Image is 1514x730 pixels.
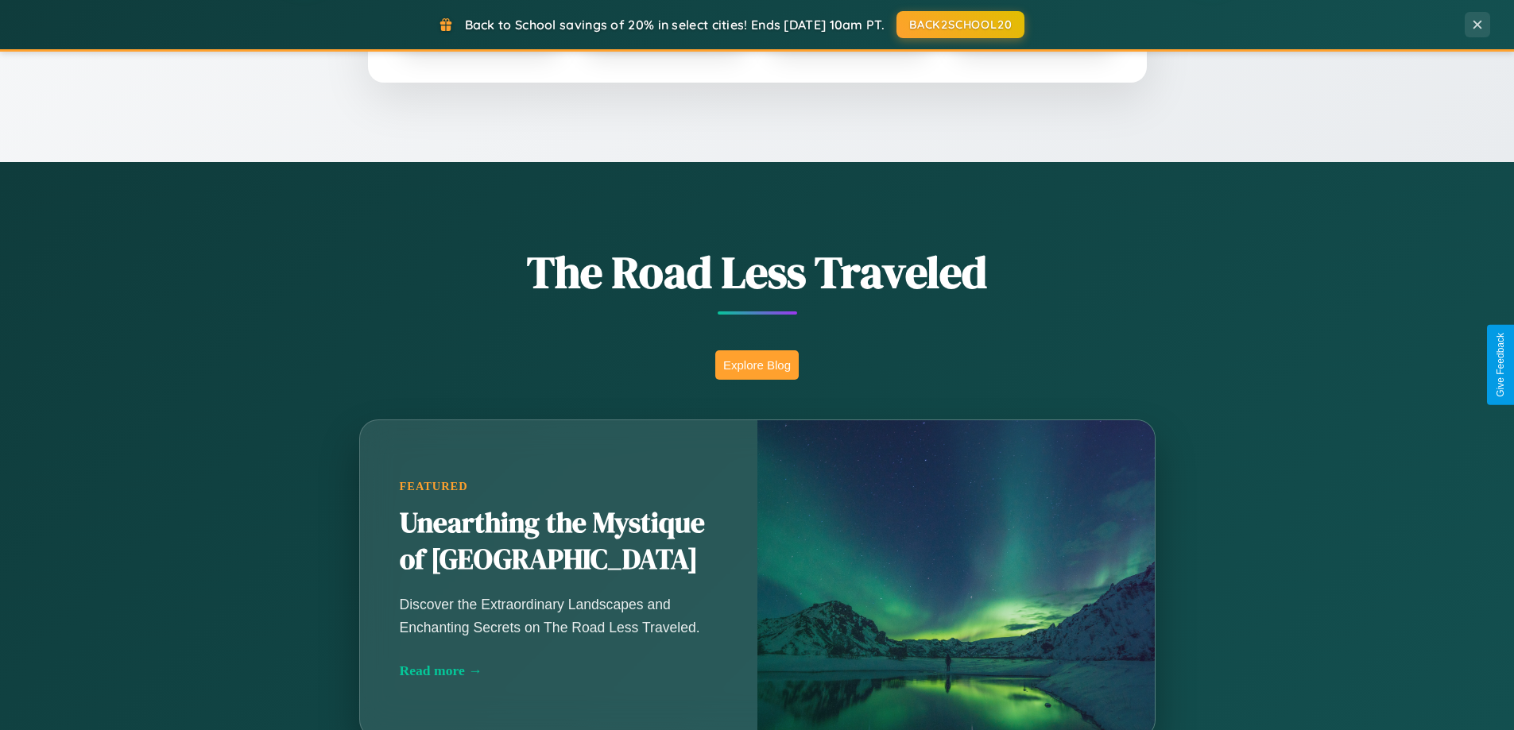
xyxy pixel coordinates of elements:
[465,17,885,33] span: Back to School savings of 20% in select cities! Ends [DATE] 10am PT.
[400,480,718,493] div: Featured
[400,662,718,679] div: Read more →
[1495,333,1506,397] div: Give Feedback
[896,11,1024,38] button: BACK2SCHOOL20
[400,593,718,638] p: Discover the Extraordinary Landscapes and Enchanting Secrets on The Road Less Traveled.
[715,350,799,380] button: Explore Blog
[281,241,1234,303] h1: The Road Less Traveled
[400,505,718,578] h2: Unearthing the Mystique of [GEOGRAPHIC_DATA]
